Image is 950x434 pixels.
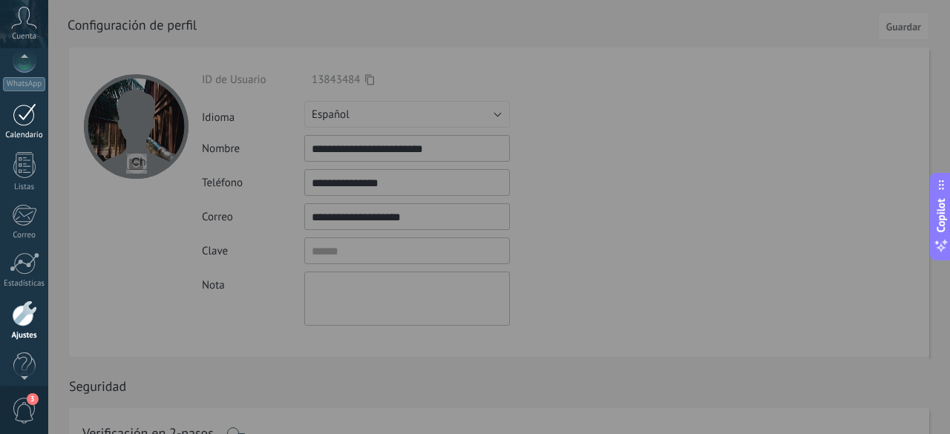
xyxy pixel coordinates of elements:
[3,279,46,289] div: Estadísticas
[934,199,949,233] span: Copilot
[3,231,46,240] div: Correo
[3,131,46,140] div: Calendario
[12,32,36,42] span: Cuenta
[3,77,45,91] div: WhatsApp
[3,331,46,341] div: Ajustes
[27,393,39,405] span: 3
[3,183,46,192] div: Listas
